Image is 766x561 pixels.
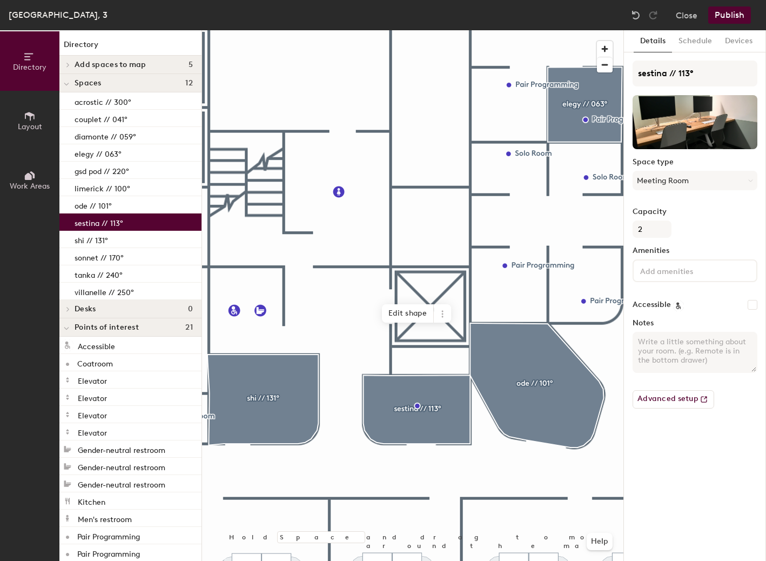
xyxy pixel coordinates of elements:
p: Pair Programming [77,546,140,559]
p: limerick // 100° [75,181,130,193]
img: The space named sestina // 113° [633,95,757,149]
button: Publish [708,6,751,24]
button: Devices [718,30,759,52]
p: sonnet // 170° [75,250,124,263]
span: 12 [185,79,193,88]
p: Pair Programming [77,529,140,542]
span: 21 [185,323,193,332]
button: Schedule [672,30,718,52]
span: Directory [13,63,46,72]
button: Advanced setup [633,390,714,409]
p: Elevator [78,373,107,386]
span: Add spaces to map [75,61,146,69]
p: Gender-neutral restroom [78,477,165,490]
p: Kitchen [78,495,105,507]
span: 5 [189,61,193,69]
span: 0 [188,305,193,313]
input: Add amenities [638,264,735,277]
span: Desks [75,305,96,313]
button: Details [634,30,672,52]
img: Redo [648,10,659,21]
p: Elevator [78,408,107,420]
p: Accessible [78,339,115,351]
button: Help [587,533,613,550]
p: acrostic // 300° [75,95,131,107]
span: Points of interest [75,323,139,332]
p: Coatroom [77,356,113,369]
span: Work Areas [10,182,50,191]
p: Elevator [78,425,107,438]
label: Accessible [633,300,671,309]
p: elegy // 063° [75,146,122,159]
h1: Directory [59,39,201,56]
label: Amenities [633,246,757,255]
span: Spaces [75,79,102,88]
span: Layout [18,122,42,131]
p: diamonte // 059° [75,129,136,142]
label: Space type [633,158,757,166]
span: Edit shape [382,304,434,323]
p: Gender-neutral restroom [78,443,165,455]
p: Elevator [78,391,107,403]
div: [GEOGRAPHIC_DATA], 3 [9,8,107,22]
p: couplet // 041° [75,112,127,124]
img: Undo [630,10,641,21]
p: sestina // 113° [75,216,123,228]
p: villanelle // 250° [75,285,134,297]
label: Capacity [633,208,757,216]
button: Meeting Room [633,171,757,190]
p: shi // 131° [75,233,108,245]
p: Men's restroom [78,512,132,524]
p: gsd pod // 220° [75,164,129,176]
button: Close [676,6,697,24]
p: tanka // 240° [75,268,123,280]
label: Notes [633,319,757,328]
p: Gender-neutral restroom [78,460,165,472]
p: ode // 101° [75,198,112,211]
